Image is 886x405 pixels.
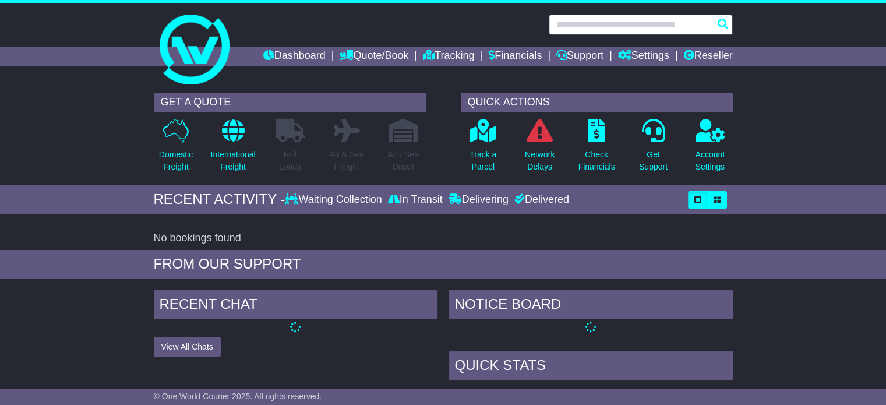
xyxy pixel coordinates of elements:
[276,149,305,173] p: Full Loads
[285,193,384,206] div: Waiting Collection
[154,232,733,245] div: No bookings found
[525,149,555,173] p: Network Delays
[154,191,285,208] div: RECENT ACTIVITY -
[387,149,419,173] p: Air / Sea Depot
[159,149,193,173] p: Domestic Freight
[524,118,555,179] a: NetworkDelays
[154,256,733,273] div: FROM OUR SUPPORT
[469,118,497,179] a: Track aParcel
[695,118,726,179] a: AccountSettings
[154,392,322,401] span: © One World Courier 2025. All rights reserved.
[618,47,669,66] a: Settings
[461,93,733,112] div: QUICK ACTIONS
[449,290,733,322] div: NOTICE BOARD
[470,149,496,173] p: Track a Parcel
[340,47,408,66] a: Quote/Book
[489,47,542,66] a: Financials
[210,118,256,179] a: InternationalFreight
[263,47,326,66] a: Dashboard
[449,351,733,383] div: Quick Stats
[154,337,221,357] button: View All Chats
[154,93,426,112] div: GET A QUOTE
[511,193,569,206] div: Delivered
[154,290,437,322] div: RECENT CHAT
[423,47,474,66] a: Tracking
[446,193,511,206] div: Delivering
[158,118,193,179] a: DomesticFreight
[696,149,725,173] p: Account Settings
[639,149,668,173] p: Get Support
[638,118,668,179] a: GetSupport
[210,149,255,173] p: International Freight
[578,118,616,179] a: CheckFinancials
[556,47,603,66] a: Support
[578,149,615,173] p: Check Financials
[329,149,363,173] p: Air & Sea Freight
[385,193,446,206] div: In Transit
[683,47,732,66] a: Reseller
